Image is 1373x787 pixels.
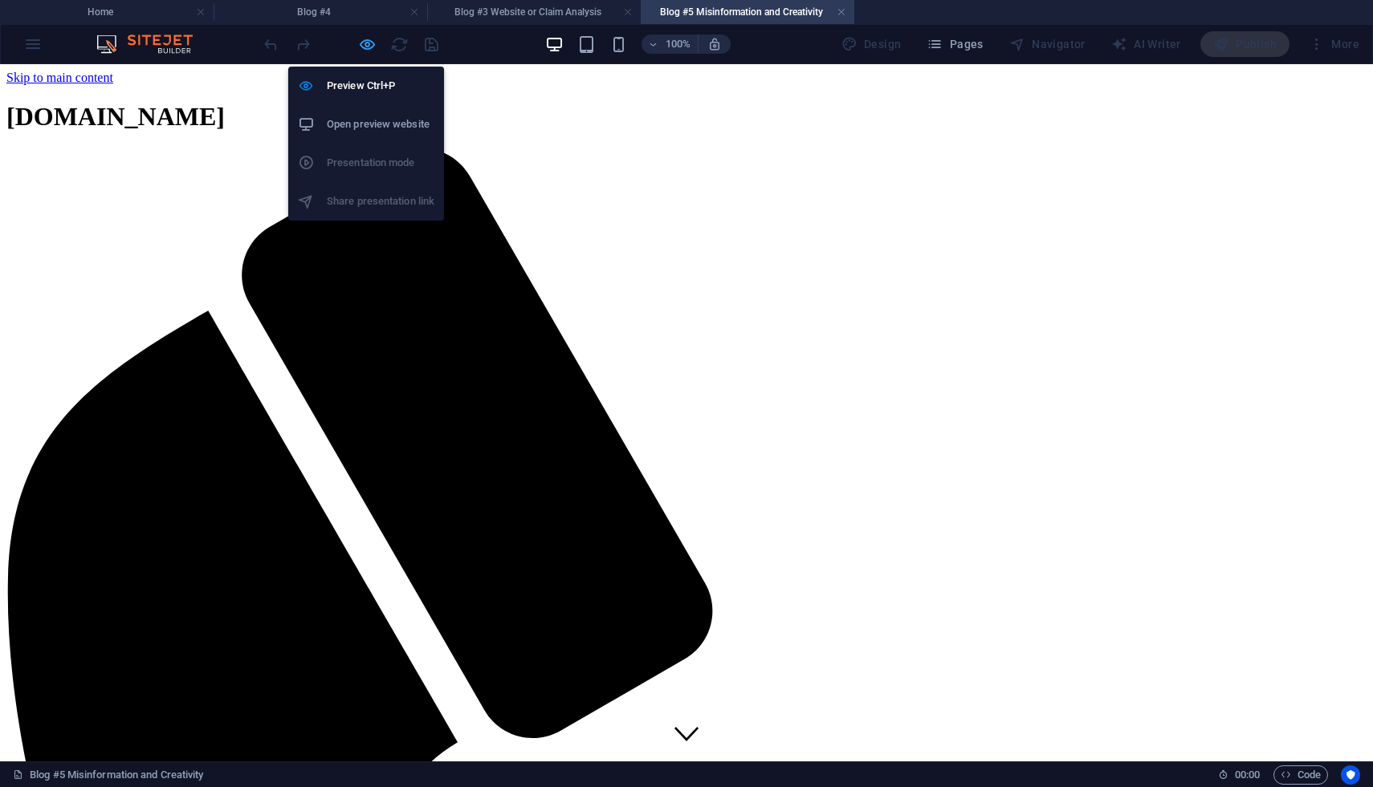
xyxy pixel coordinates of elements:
h4: Blog #4 [214,3,427,21]
span: [DOMAIN_NAME] [6,38,225,67]
h6: Session time [1218,765,1261,785]
h4: Blog #3 Website or Claim Analysis [427,3,641,21]
span: 00 00 [1235,765,1260,785]
span: Code [1281,765,1321,785]
img: Editor Logo [92,34,213,54]
a: Skip to main content [6,6,113,20]
h6: Preview Ctrl+P [327,76,434,95]
button: Code [1273,765,1328,785]
h4: Blog #5 Misinformation and Creativity [641,3,854,21]
button: Usercentrics [1341,765,1360,785]
span: : [1246,769,1249,781]
h6: Open preview website [327,115,434,134]
a: Click to cancel selection. Double-click to open Pages [13,765,204,785]
h6: 100% [666,34,691,54]
button: Pages [920,31,989,57]
button: 100% [642,34,699,54]
span: Pages [927,36,983,52]
div: Design (Ctrl+Alt+Y) [835,31,908,57]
